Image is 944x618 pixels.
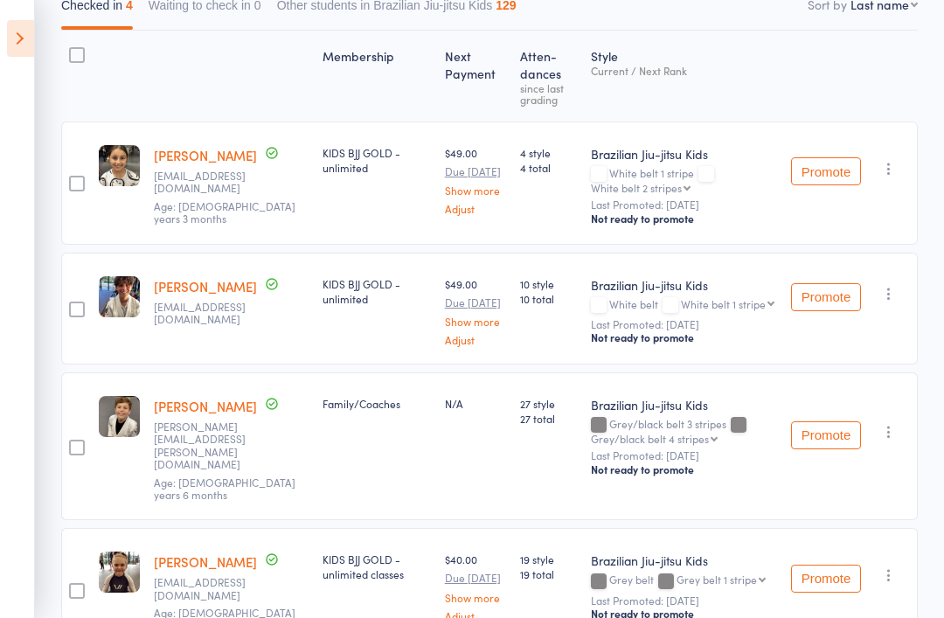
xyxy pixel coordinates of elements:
div: Atten­dances [513,38,584,114]
button: Promote [791,565,861,593]
div: Brazilian Jiu-jitsu Kids [591,552,777,569]
img: image1755674756.png [99,145,140,186]
div: Brazilian Jiu-jitsu Kids [591,145,777,163]
button: Promote [791,283,861,311]
span: 27 style [520,396,577,411]
div: White belt [591,298,777,313]
span: 4 style [520,145,577,160]
a: [PERSON_NAME] [154,146,257,164]
div: Not ready to promote [591,330,777,344]
img: image1757313977.png [99,276,140,317]
small: Due [DATE] [445,572,506,584]
img: image1750835617.png [99,396,140,437]
span: Age: [DEMOGRAPHIC_DATA] years 6 months [154,475,295,502]
div: Grey/black belt 3 stripes [591,418,777,444]
small: Fazzari_michael@hotmail.com [154,170,267,195]
div: since last grading [520,82,577,105]
small: Last Promoted: [DATE] [591,594,777,607]
span: 19 total [520,566,577,581]
span: 27 total [520,411,577,426]
span: 4 total [520,160,577,175]
a: Show more [445,184,506,196]
span: 19 style [520,552,577,566]
div: N/A [445,396,506,411]
div: White belt 1 stripe [681,298,766,309]
a: Show more [445,592,506,603]
div: Membership [316,38,438,114]
small: Last Promoted: [DATE] [591,198,777,211]
img: image1711429931.png [99,552,140,593]
div: Current / Next Rank [591,65,777,76]
div: Style [584,38,784,114]
div: Next Payment [438,38,513,114]
div: White belt 1 stripe [591,167,777,193]
div: Brazilian Jiu-jitsu Kids [591,276,777,294]
small: Last Promoted: [DATE] [591,318,777,330]
span: Age: [DEMOGRAPHIC_DATA] years 3 months [154,198,295,226]
a: Show more [445,316,506,327]
div: Not ready to promote [591,462,777,476]
div: KIDS BJJ GOLD -unlimited classes [323,552,431,581]
a: Adjust [445,203,506,214]
div: Brazilian Jiu-jitsu Kids [591,396,777,413]
div: Family/Coaches [323,396,431,411]
small: Due [DATE] [445,165,506,177]
span: 10 style [520,276,577,291]
a: [PERSON_NAME] [154,552,257,571]
div: Grey belt 1 stripe [677,573,757,585]
small: Lauren.marques@yahoo.com [154,420,267,471]
div: $49.00 [445,276,506,345]
a: [PERSON_NAME] [154,277,257,295]
a: Adjust [445,334,506,345]
div: $49.00 [445,145,506,214]
div: KIDS BJJ GOLD - unlimited [323,276,431,306]
button: Promote [791,421,861,449]
small: Last Promoted: [DATE] [591,449,777,462]
div: White belt 2 stripes [591,182,682,193]
small: mail.natalie.kent@gmail.com [154,301,267,326]
a: [PERSON_NAME] [154,397,257,415]
span: 10 total [520,291,577,306]
small: Due [DATE] [445,296,506,309]
small: S_morritt@hotmail.com [154,576,267,601]
div: Not ready to promote [591,212,777,226]
div: KIDS BJJ GOLD - unlimited [323,145,431,175]
div: Grey belt [591,573,777,588]
button: Promote [791,157,861,185]
div: Grey/black belt 4 stripes [591,433,709,444]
